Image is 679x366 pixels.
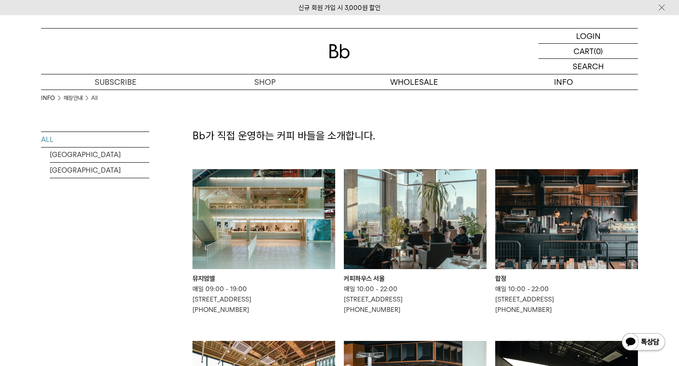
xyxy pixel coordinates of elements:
p: SEARCH [573,59,604,74]
p: 매일 09:00 - 19:00 [STREET_ADDRESS] [PHONE_NUMBER] [192,284,335,315]
p: (0) [594,44,603,58]
img: 카카오톡 채널 1:1 채팅 버튼 [621,332,666,353]
p: INFO [489,74,638,90]
img: 커피하우스 서울 [344,169,487,269]
p: 매일 10:00 - 22:00 [STREET_ADDRESS] [PHONE_NUMBER] [495,284,638,315]
div: 뮤지엄엘 [192,273,335,284]
a: [GEOGRAPHIC_DATA] [50,147,149,162]
a: 커피하우스 서울 커피하우스 서울 매일 10:00 - 22:00[STREET_ADDRESS][PHONE_NUMBER] [344,169,487,315]
img: 뮤지엄엘 [192,169,335,269]
a: LOGIN [538,29,638,44]
a: [GEOGRAPHIC_DATA] [50,163,149,178]
li: INFO [41,94,64,103]
a: SHOP [190,74,339,90]
p: WHOLESALE [339,74,489,90]
a: 매장안내 [64,94,83,103]
p: CART [573,44,594,58]
img: 로고 [329,44,350,58]
a: CART (0) [538,44,638,59]
a: ALL [41,132,149,147]
p: 매일 10:00 - 22:00 [STREET_ADDRESS] [PHONE_NUMBER] [344,284,487,315]
p: LOGIN [576,29,601,43]
a: 합정 합정 매일 10:00 - 22:00[STREET_ADDRESS][PHONE_NUMBER] [495,169,638,315]
p: Bb가 직접 운영하는 커피 바들을 소개합니다. [192,128,638,143]
img: 합정 [495,169,638,269]
div: 커피하우스 서울 [344,273,487,284]
div: 합정 [495,273,638,284]
a: 신규 회원 가입 시 3,000원 할인 [298,4,381,12]
a: 뮤지엄엘 뮤지엄엘 매일 09:00 - 19:00[STREET_ADDRESS][PHONE_NUMBER] [192,169,335,315]
a: SUBSCRIBE [41,74,190,90]
a: All [91,94,98,103]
